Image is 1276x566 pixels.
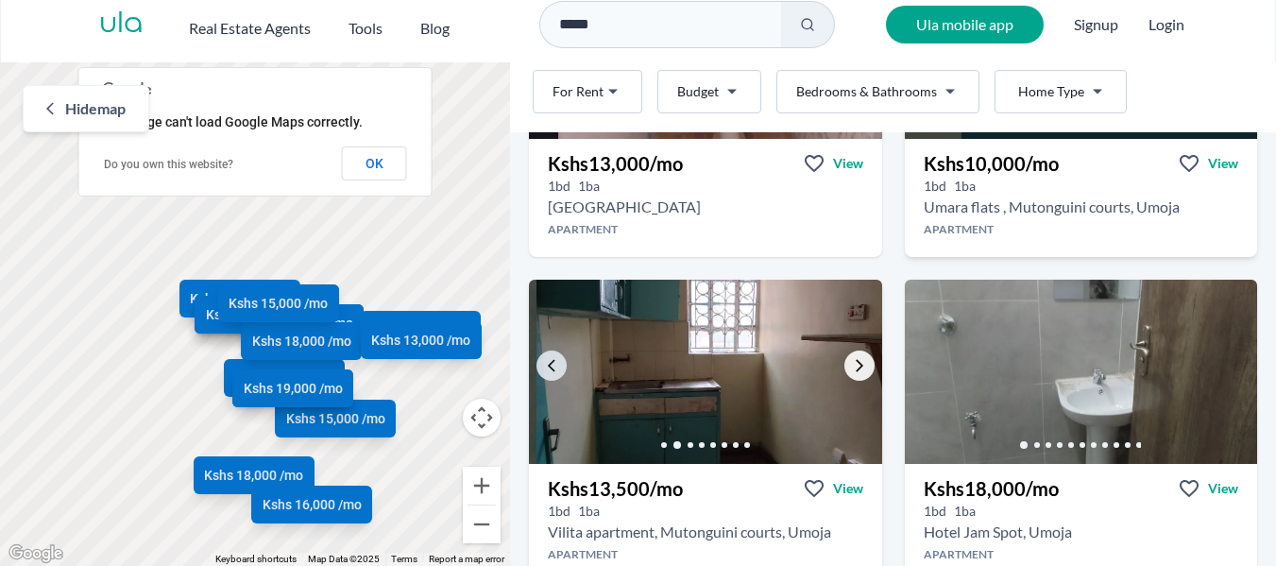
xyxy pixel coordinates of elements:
[1208,154,1238,173] span: View
[463,506,501,543] button: Zoom out
[286,409,385,428] span: Kshs 15,000 /mo
[995,70,1127,113] button: Home Type
[244,379,343,398] span: Kshs 19,000 /mo
[204,466,303,485] span: Kshs 18,000 /mo
[99,8,144,42] a: ula
[252,331,351,350] span: Kshs 18,000 /mo
[677,82,719,101] span: Budget
[179,280,300,317] a: Kshs 11,000 /mo
[924,196,1180,218] h2: 1 bedroom Apartment for rent in Umoja - Kshs 10,000/mo -Mutonguini courts, Umoja 1, Unnamed Road,...
[954,177,976,196] h5: 1 bathrooms
[533,70,642,113] button: For Rent
[191,289,290,308] span: Kshs 11,000 /mo
[229,294,328,313] span: Kshs 15,000 /mo
[905,139,1257,257] a: Kshs10,000/moViewView property in detail1bd 1ba Umara flats , Mutonguini courts, UmojaApartment
[548,150,683,177] h3: Kshs 13,000 /mo
[308,554,380,564] span: Map Data ©2025
[924,150,1059,177] h3: Kshs 10,000 /mo
[833,154,863,173] span: View
[796,82,937,101] span: Bedrooms & Bathrooms
[776,70,979,113] button: Bedrooms & Bathrooms
[924,177,946,196] h5: 1 bedrooms
[349,17,383,40] h2: Tools
[886,6,1044,43] a: Ula mobile app
[349,9,383,40] button: Tools
[905,222,1257,237] h4: Apartment
[275,400,396,437] a: Kshs 15,000 /mo
[1074,6,1118,43] span: Signup
[195,296,315,334] a: Kshs 25,000 /mo
[529,139,881,257] a: Kshs13,000/moViewView property in detail1bd 1ba [GEOGRAPHIC_DATA]Apartment
[905,547,1257,562] h4: Apartment
[189,17,311,40] h2: Real Estate Agents
[657,70,761,113] button: Budget
[420,9,450,40] a: Blog
[252,486,373,523] a: Kshs 16,000 /mo
[65,97,126,120] span: Hide map
[1148,13,1184,36] button: Login
[218,284,339,322] a: Kshs 15,000 /mo
[224,359,345,397] a: Kshs 14,500 /mo
[536,280,889,464] img: 1 bedroom Apartment for rent - Kshs 13,500/mo - in Umoja in Mutonguini courts, Umoja 1, Unnamed R...
[206,305,305,324] span: Kshs 25,000 /mo
[578,502,600,521] h5: 1 bathrooms
[371,331,470,350] span: Kshs 13,000 /mo
[833,479,863,498] span: View
[242,321,363,359] a: Kshs 18,000 /mo
[103,114,363,129] span: This page can't load Google Maps correctly.
[194,456,315,494] a: Kshs 18,000 /mo
[420,17,450,40] h2: Blog
[463,399,501,437] button: Map camera controls
[342,146,407,180] button: OK
[391,554,417,564] a: Terms (opens in new tab)
[905,280,1257,464] img: 1 bedroom Apartment for rent - Kshs 18,000/mo - in Umoja Hotel Jam Spot, OuterRing Road, Nairobi,...
[1018,82,1084,101] span: Home Type
[924,521,1072,543] h2: 1 bedroom Apartment for rent in Umoja - Kshs 18,000/mo -Hotel Jam Spot, OuterRing Road, Nairobi, ...
[844,351,875,381] a: Go to the next property image
[529,547,881,562] h4: Apartment
[548,521,831,543] h2: 1 bedroom Apartment for rent in Umoja - Kshs 13,500/mo -Mutonguini courts, Umoja 1, Unnamed Road,...
[553,82,604,101] span: For Rent
[536,351,567,381] a: Go to the previous property image
[370,319,469,338] span: Kshs 13,000 /mo
[232,369,353,407] a: Kshs 19,000 /mo
[548,196,701,218] h2: 1 bedroom Apartment for rent in Umoja - Kshs 13,000/mo -Joja Footwear, Mtindwa Road, Nairobi, Ken...
[263,495,362,514] span: Kshs 16,000 /mo
[215,553,297,566] button: Keyboard shortcuts
[5,541,67,566] a: Open this area in Google Maps (opens a new window)
[361,321,482,359] a: Kshs 13,000 /mo
[189,9,311,40] button: Real Estate Agents
[924,502,946,521] h5: 1 bedrooms
[529,222,881,237] h4: Apartment
[1208,479,1238,498] span: View
[954,502,976,521] h5: 1 bathrooms
[463,467,501,505] button: Zoom in
[104,158,233,171] a: Do you own this website?
[548,502,570,521] h5: 1 bedrooms
[548,475,683,502] h3: Kshs 13,500 /mo
[189,9,487,40] nav: Main
[360,310,481,348] a: Kshs 13,000 /mo
[578,177,600,196] h5: 1 bathrooms
[5,541,67,566] img: Google
[429,554,504,564] a: Report a map error
[924,475,1059,502] h3: Kshs 18,000 /mo
[548,177,570,196] h5: 1 bedrooms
